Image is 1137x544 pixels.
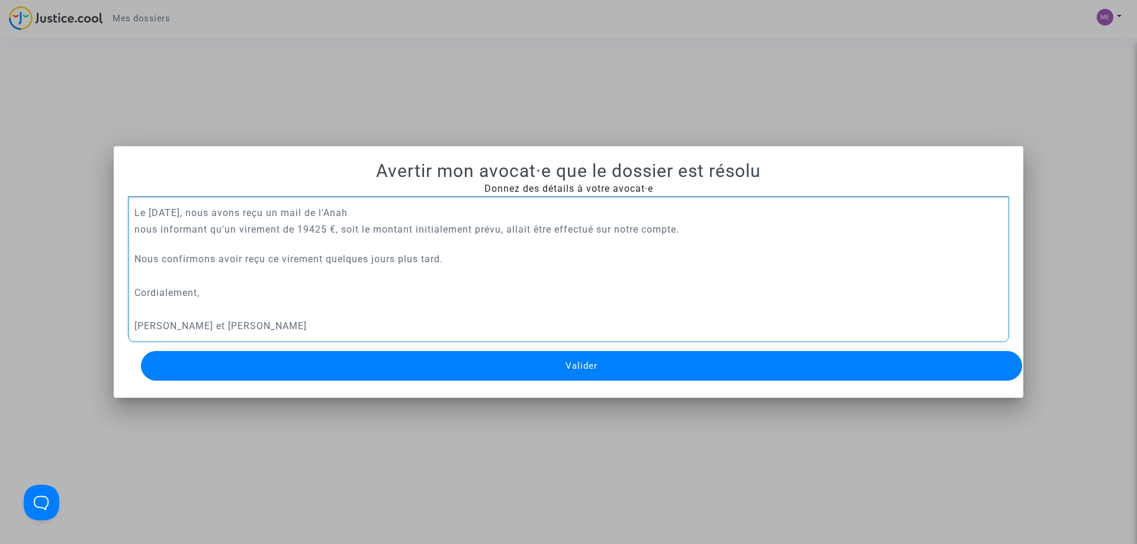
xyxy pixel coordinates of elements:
[24,485,59,520] iframe: Help Scout Beacon - Open
[128,160,1009,182] h1: Avertir mon avocat·e que le dossier est résolu
[141,351,1022,381] button: Valider
[134,222,1003,266] p: nous informant qu'un virement de 19425 €, soit le montant initialement prévu, allait être effectu...
[128,196,1009,197] div: Editor toolbar
[134,318,1003,333] p: [PERSON_NAME] et [PERSON_NAME]
[128,197,1009,343] div: Rich Text Editor, main
[484,183,653,194] span: Donnez des détails à votre avocat·e
[566,360,598,371] span: Valider
[134,205,1003,220] p: Le [DATE], nous avons reçu un mail de l'Anah
[134,285,1003,300] p: Cordialement,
